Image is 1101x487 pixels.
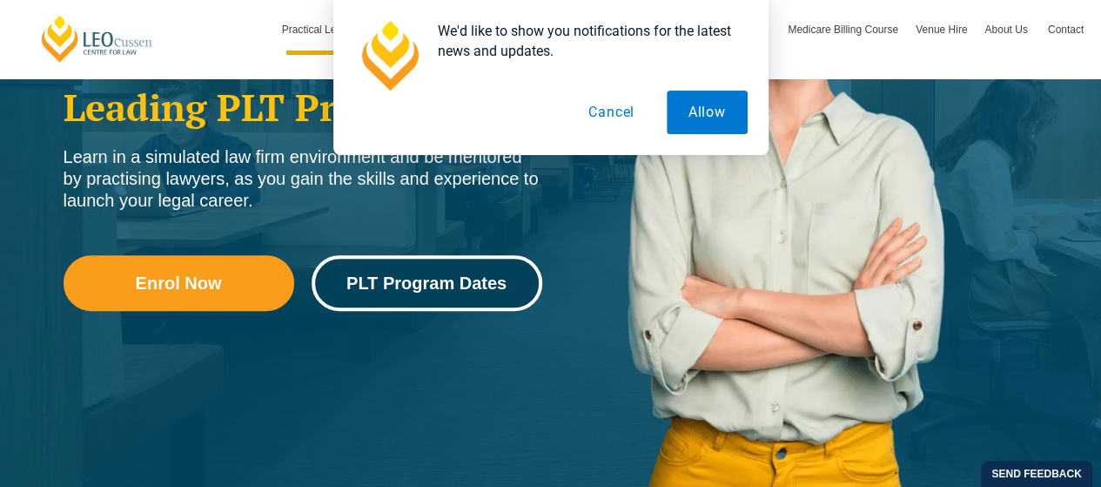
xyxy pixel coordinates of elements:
[312,255,542,311] a: PLT Program Dates
[64,255,294,311] a: Enrol Now
[64,146,542,212] div: Learn in a simulated law firm environment and be mentored by practising lawyers, as you gain the ...
[567,91,656,134] button: Cancel
[346,274,507,292] span: PLT Program Dates
[136,274,222,292] span: Enrol Now
[667,91,748,134] button: Allow
[424,21,748,61] div: We'd like to show you notifications for the latest news and updates.
[354,21,424,91] img: notification icon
